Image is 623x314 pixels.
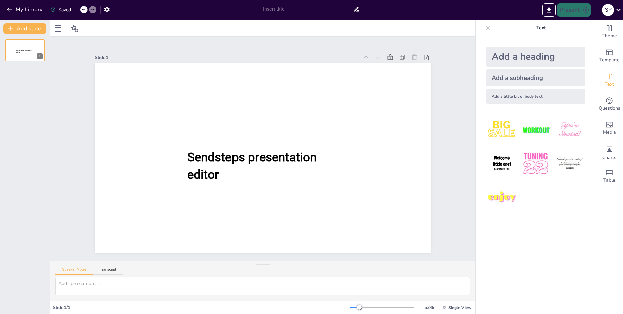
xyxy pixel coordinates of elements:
[596,44,623,68] div: Add ready made slides
[599,56,620,64] span: Template
[602,3,614,17] button: S P
[603,177,615,184] span: Table
[554,114,585,145] img: 3.jpeg
[605,81,614,88] span: Text
[520,114,551,145] img: 2.jpeg
[53,23,63,34] div: Layout
[557,3,590,17] button: Present
[520,148,551,179] img: 5.jpeg
[596,68,623,92] div: Add text boxes
[603,129,616,136] span: Media
[37,53,43,59] div: 1
[486,182,517,213] img: 7.jpeg
[596,164,623,188] div: Add a table
[95,54,358,61] div: Slide 1
[596,92,623,116] div: Get real-time input from your audience
[596,116,623,140] div: Add images, graphics, shapes or video
[554,148,585,179] img: 6.jpeg
[263,4,353,14] input: Insert title
[599,105,620,112] span: Questions
[602,154,616,161] span: Charts
[421,304,437,311] div: 52 %
[493,20,589,36] p: Text
[596,20,623,44] div: Change the overall theme
[50,7,71,13] div: Saved
[486,148,517,179] img: 4.jpeg
[53,304,350,311] div: Slide 1 / 1
[55,267,93,275] button: Speaker Notes
[542,3,556,17] button: Export to PowerPoint
[596,140,623,164] div: Add charts and graphs
[16,49,31,53] span: Sendsteps presentation editor
[3,23,46,34] button: Add slide
[448,305,471,310] span: Single View
[93,267,123,275] button: Transcript
[486,89,585,104] div: Add a little bit of body text
[602,4,614,16] div: S P
[602,32,617,40] span: Theme
[70,24,79,32] span: Position
[5,4,45,15] button: My Library
[486,114,517,145] img: 1.jpeg
[5,39,45,61] div: Sendsteps presentation editor1
[486,47,585,67] div: Add a heading
[486,69,585,86] div: Add a subheading
[187,150,317,182] span: Sendsteps presentation editor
